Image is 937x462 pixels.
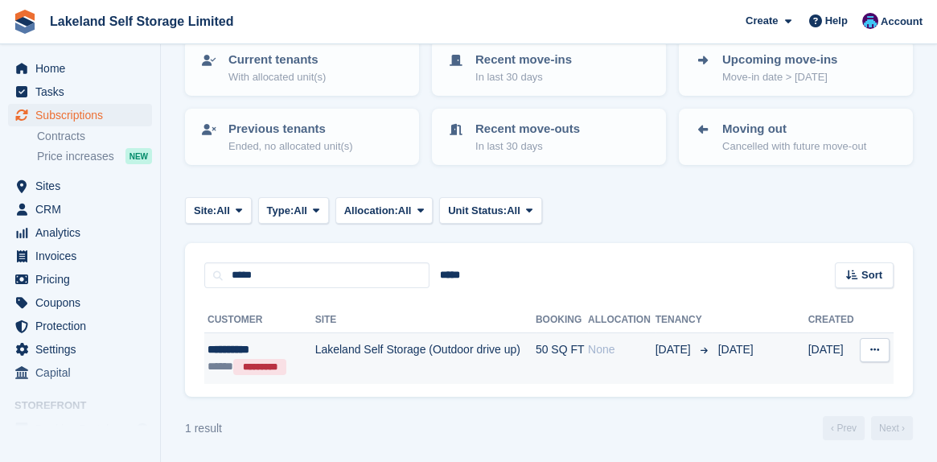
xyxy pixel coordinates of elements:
[746,13,778,29] span: Create
[35,104,132,126] span: Subscriptions
[37,129,152,144] a: Contracts
[434,110,664,163] a: Recent move-outs In last 30 days
[871,416,913,440] a: Next
[588,307,655,333] th: Allocation
[35,175,132,197] span: Sites
[35,198,132,221] span: CRM
[680,110,911,163] a: Moving out Cancelled with future move-out
[722,138,866,155] p: Cancelled with future move-out
[267,203,294,219] span: Type:
[35,338,132,361] span: Settings
[228,69,326,85] p: With allocated unit(s)
[8,80,152,103] a: menu
[187,110,417,163] a: Previous tenants Ended, no allocated unit(s)
[185,197,252,224] button: Site: All
[185,420,222,437] div: 1 result
[722,69,837,85] p: Move-in date > [DATE]
[718,343,754,356] span: [DATE]
[8,57,152,80] a: menu
[35,418,132,440] span: Booking Portal
[294,203,307,219] span: All
[680,41,911,94] a: Upcoming move-ins Move-in date > [DATE]
[507,203,520,219] span: All
[187,41,417,94] a: Current tenants With allocated unit(s)
[862,13,878,29] img: David Dickson
[35,221,132,244] span: Analytics
[439,197,541,224] button: Unit Status: All
[35,268,132,291] span: Pricing
[808,333,857,385] td: [DATE]
[475,120,580,138] p: Recent move-outs
[133,419,152,439] a: Preview store
[216,203,230,219] span: All
[335,197,434,224] button: Allocation: All
[475,51,572,69] p: Recent move-ins
[35,80,132,103] span: Tasks
[475,138,580,155] p: In last 30 days
[861,267,882,283] span: Sort
[823,416,865,440] a: Previous
[881,14,923,30] span: Account
[8,361,152,384] a: menu
[8,221,152,244] a: menu
[315,307,536,333] th: Site
[344,203,398,219] span: Allocation:
[536,307,588,333] th: Booking
[258,197,329,224] button: Type: All
[8,338,152,361] a: menu
[35,291,132,314] span: Coupons
[35,245,132,267] span: Invoices
[434,41,664,94] a: Recent move-ins In last 30 days
[8,268,152,291] a: menu
[37,147,152,165] a: Price increases NEW
[37,149,114,164] span: Price increases
[8,104,152,126] a: menu
[315,333,536,385] td: Lakeland Self Storage (Outdoor drive up)
[722,51,837,69] p: Upcoming move-ins
[35,315,132,337] span: Protection
[14,398,160,414] span: Storefront
[43,8,240,35] a: Lakeland Self Storage Limited
[536,333,588,385] td: 50 SQ FT
[13,10,37,34] img: stora-icon-8386f47178a22dfd0bd8f6a31ec36ba5ce8667c1dd55bd0f319d3a0aa187defe.svg
[228,120,353,138] p: Previous tenants
[820,416,916,440] nav: Page
[8,315,152,337] a: menu
[204,307,315,333] th: Customer
[35,361,132,384] span: Capital
[808,307,857,333] th: Created
[398,203,412,219] span: All
[825,13,848,29] span: Help
[8,291,152,314] a: menu
[8,418,152,440] a: menu
[448,203,507,219] span: Unit Status:
[8,175,152,197] a: menu
[8,198,152,221] a: menu
[228,51,326,69] p: Current tenants
[588,341,655,358] div: None
[475,69,572,85] p: In last 30 days
[655,307,712,333] th: Tenancy
[228,138,353,155] p: Ended, no allocated unit(s)
[35,57,132,80] span: Home
[722,120,866,138] p: Moving out
[655,341,694,358] span: [DATE]
[125,148,152,164] div: NEW
[194,203,216,219] span: Site:
[8,245,152,267] a: menu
